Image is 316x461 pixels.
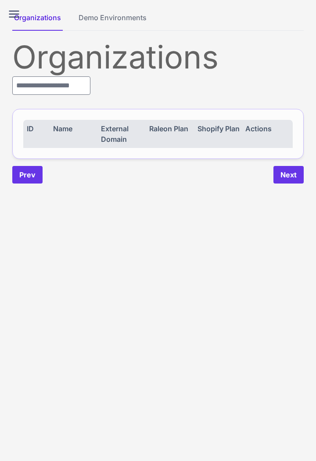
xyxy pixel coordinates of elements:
button: Next [273,166,304,184]
div: External Domain [101,123,145,144]
div: Organizations [12,41,304,73]
div: ID [27,123,49,144]
div: Actions [245,123,289,144]
button: Prev [12,166,43,184]
button: Demo Environments [77,12,148,31]
div: Name [53,123,97,144]
div: Raleon Plan [149,123,193,144]
button: Organizations [12,12,63,31]
div: Shopify Plan [197,123,241,144]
